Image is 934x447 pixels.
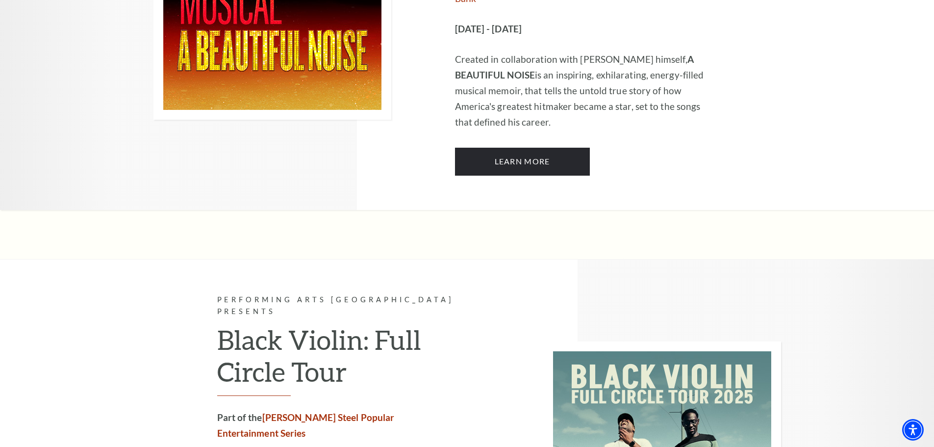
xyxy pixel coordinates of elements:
p: Performing Arts [GEOGRAPHIC_DATA] Presents [217,294,480,318]
h2: Black Violin: Full Circle Tour [217,324,480,396]
strong: [DATE] - [DATE] [455,23,522,34]
strong: A BEAUTIFUL NOISE [455,53,694,80]
a: [PERSON_NAME] Steel Popular Entertainment Series [217,412,395,439]
strong: Part of the [217,412,395,439]
div: Accessibility Menu [902,419,924,441]
a: Learn More A Beautiful Noise: The Neil Diamond Musical [455,148,590,175]
p: Created in collaboration with [PERSON_NAME] himself, is an inspiring, exhilarating, energy-filled... [455,52,717,130]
